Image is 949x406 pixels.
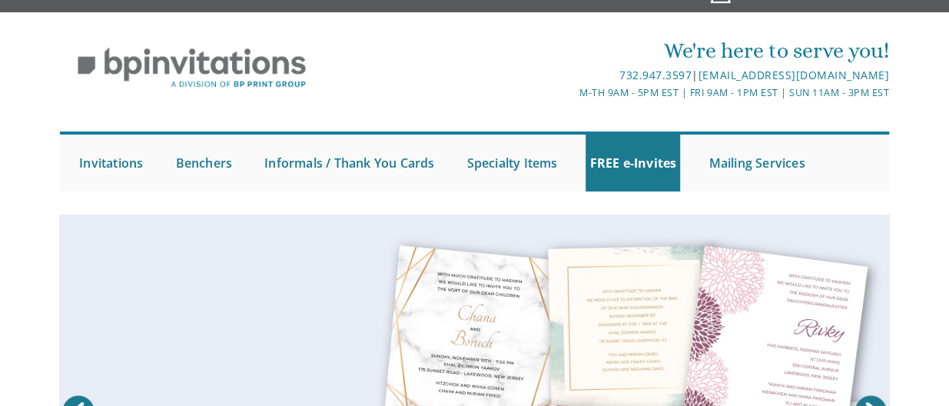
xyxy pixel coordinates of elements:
a: Specialty Items [463,135,561,191]
a: [EMAIL_ADDRESS][DOMAIN_NAME] [698,68,889,82]
div: We're here to serve you! [337,35,889,66]
img: BP Invitation Loft [60,36,324,100]
a: 732.947.3597 [619,68,692,82]
div: | [337,66,889,85]
a: Mailing Services [705,135,808,191]
a: Informals / Thank You Cards [260,135,438,191]
a: FREE e-Invites [586,135,680,191]
a: Invitations [75,135,147,191]
div: M-Th 9am - 5pm EST | Fri 9am - 1pm EST | Sun 11am - 3pm EST [337,85,889,101]
a: Benchers [171,135,236,191]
